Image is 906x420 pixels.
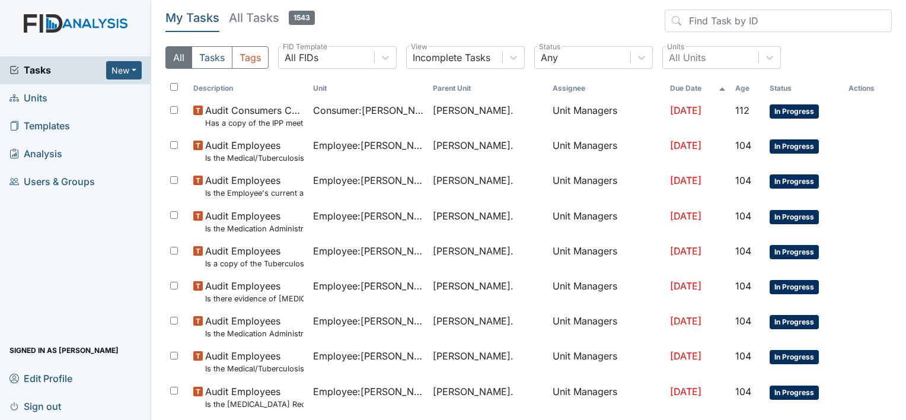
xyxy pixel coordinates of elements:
button: Tasks [192,46,232,69]
span: 112 [735,104,749,116]
span: 104 [735,174,751,186]
span: In Progress [770,139,819,154]
th: Toggle SortBy [189,78,308,98]
small: Is a copy of the Tuberculosis Test in the file? [205,258,304,269]
span: Audit Employees Is the Employee's current annual Performance Evaluation on file? [205,173,304,199]
button: New [106,61,142,79]
div: All FIDs [285,50,318,65]
span: Consumer : [PERSON_NAME] [313,103,423,117]
span: Signed in as [PERSON_NAME] [9,341,119,359]
span: [DATE] [670,280,701,292]
span: 104 [735,139,751,151]
span: Employee : [PERSON_NAME] [313,138,423,152]
small: Is the Medication Administration certificate found in the file? [205,223,304,234]
input: Toggle All Rows Selected [170,83,178,91]
span: 104 [735,210,751,222]
span: Audit Employees Is a copy of the Tuberculosis Test in the file? [205,244,304,269]
th: Toggle SortBy [308,78,428,98]
span: Employee : [PERSON_NAME] [313,173,423,187]
td: Unit Managers [548,168,665,203]
small: Has a copy of the IPP meeting been sent to the Parent/Guardian [DATE] of the meeting? [205,117,304,129]
span: [DATE] [670,174,701,186]
td: Unit Managers [548,344,665,379]
span: Employee : [PERSON_NAME] [PERSON_NAME] [313,279,423,293]
span: Audit Employees Is the Medical/Tuberculosis Assessment updated annually? [205,349,304,374]
span: Users & Groups [9,173,95,191]
span: [DATE] [670,210,701,222]
span: Units [9,89,47,107]
span: [DATE] [670,245,701,257]
div: Incomplete Tasks [413,50,490,65]
th: Toggle SortBy [730,78,765,98]
th: Actions [844,78,892,98]
input: Find Task by ID [665,9,892,32]
span: In Progress [770,315,819,329]
span: [PERSON_NAME]. [433,209,513,223]
span: Templates [9,117,70,135]
span: Edit Profile [9,369,72,387]
span: Analysis [9,145,62,163]
td: Unit Managers [548,98,665,133]
span: Sign out [9,397,61,415]
span: In Progress [770,245,819,259]
div: Type filter [165,46,269,69]
span: In Progress [770,174,819,189]
span: [PERSON_NAME]. [433,314,513,328]
span: [DATE] [670,315,701,327]
span: [PERSON_NAME]. [433,244,513,258]
span: Audit Consumers Charts Has a copy of the IPP meeting been sent to the Parent/Guardian within 30 d... [205,103,304,129]
small: Is the Employee's current annual Performance Evaluation on file? [205,187,304,199]
th: Toggle SortBy [765,78,844,98]
span: [PERSON_NAME]. [433,384,513,399]
h5: My Tasks [165,9,219,26]
small: Is the [MEDICAL_DATA] Record completed (if accepted by employee)? [205,399,304,410]
th: Assignee [548,78,665,98]
span: Employee : [PERSON_NAME] [313,384,423,399]
button: All [165,46,192,69]
span: 1543 [289,11,315,25]
span: Employee : [PERSON_NAME] [PERSON_NAME] [313,244,423,258]
span: In Progress [770,104,819,119]
span: [DATE] [670,350,701,362]
th: Toggle SortBy [428,78,548,98]
span: Employee : [PERSON_NAME] [PERSON_NAME] [313,209,423,223]
span: 104 [735,350,751,362]
td: Unit Managers [548,133,665,168]
span: 104 [735,245,751,257]
h5: All Tasks [229,9,315,26]
span: Employee : [PERSON_NAME] [313,349,423,363]
small: Is the Medical/Tuberculosis Assessment updated annually? [205,363,304,374]
td: Unit Managers [548,274,665,309]
button: Tags [232,46,269,69]
small: Is the Medication Administration Test and 2 observation checklist (hire after 10/07) found in the... [205,328,304,339]
span: 104 [735,280,751,292]
span: Audit Employees Is the Hepatitis B Vaccine Record completed (if accepted by employee)? [205,384,304,410]
span: Audit Employees Is the Medication Administration Test and 2 observation checklist (hire after 10/... [205,314,304,339]
small: Is the Medical/Tuberculosis Assessment updated annually? [205,152,304,164]
td: Unit Managers [548,204,665,239]
small: Is there evidence of [MEDICAL_DATA] (probationary [DATE] and post accident)? [205,293,304,304]
span: In Progress [770,386,819,400]
td: Unit Managers [548,309,665,344]
span: [PERSON_NAME]. [433,349,513,363]
span: Audit Employees Is there evidence of drug test (probationary within 90 days and post accident)? [205,279,304,304]
span: In Progress [770,350,819,364]
span: [PERSON_NAME]. [433,173,513,187]
span: [PERSON_NAME]. [433,279,513,293]
div: All Units [669,50,706,65]
a: Tasks [9,63,106,77]
span: [DATE] [670,386,701,397]
span: [DATE] [670,139,701,151]
span: [DATE] [670,104,701,116]
span: Audit Employees Is the Medication Administration certificate found in the file? [205,209,304,234]
span: In Progress [770,210,819,224]
span: Employee : [PERSON_NAME] [PERSON_NAME] [313,314,423,328]
td: Unit Managers [548,380,665,415]
span: 104 [735,386,751,397]
span: [PERSON_NAME]. [433,103,513,117]
div: Any [541,50,558,65]
th: Toggle SortBy [665,78,730,98]
span: 104 [735,315,751,327]
span: [PERSON_NAME]. [433,138,513,152]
